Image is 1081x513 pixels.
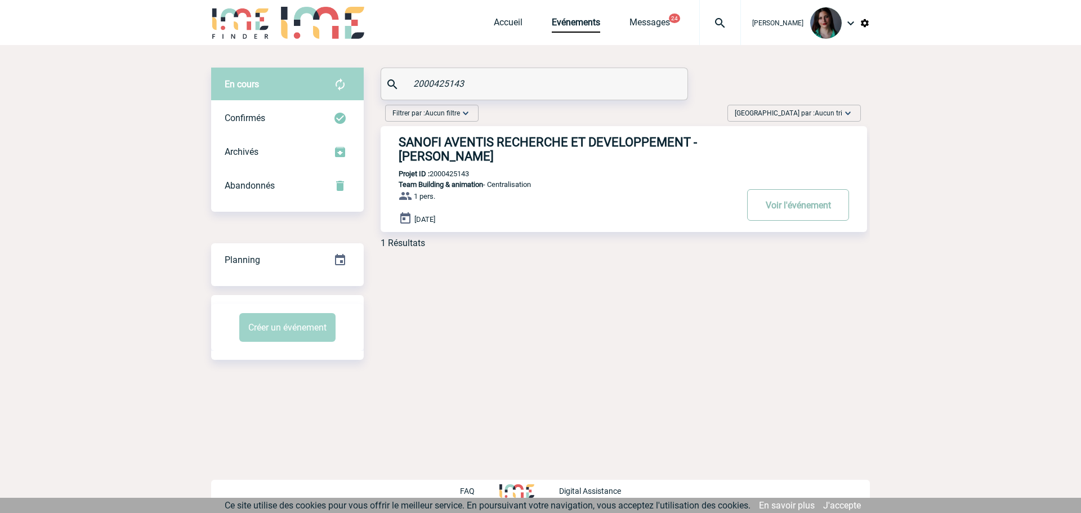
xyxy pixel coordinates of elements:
[225,79,259,90] span: En cours
[399,135,736,163] h3: SANOFI AVENTIS RECHERCHE ET DEVELOPPEMENT - [PERSON_NAME]
[823,500,861,511] a: J'accepte
[211,7,270,39] img: IME-Finder
[211,243,364,276] a: Planning
[669,14,680,23] button: 24
[552,17,600,33] a: Evénements
[460,487,475,496] p: FAQ
[392,108,460,119] span: Filtrer par :
[460,485,499,496] a: FAQ
[381,238,425,248] div: 1 Résultats
[211,68,364,101] div: Retrouvez ici tous vos évènements avant confirmation
[225,146,258,157] span: Archivés
[414,215,435,224] span: [DATE]
[225,500,751,511] span: Ce site utilise des cookies pour vous offrir le meilleur service. En poursuivant votre navigation...
[747,189,849,221] button: Voir l'événement
[759,500,815,511] a: En savoir plus
[460,108,471,119] img: baseline_expand_more_white_24dp-b.png
[225,255,260,265] span: Planning
[629,17,670,33] a: Messages
[494,17,522,33] a: Accueil
[225,113,265,123] span: Confirmés
[239,313,336,342] button: Créer un événement
[381,169,469,178] p: 2000425143
[425,109,460,117] span: Aucun filtre
[559,487,621,496] p: Digital Assistance
[499,484,534,498] img: http://www.idealmeetingsevents.fr/
[211,169,364,203] div: Retrouvez ici tous vos événements annulés
[211,135,364,169] div: Retrouvez ici tous les événements que vous avez décidé d'archiver
[399,180,483,189] span: Team Building & animation
[752,19,803,27] span: [PERSON_NAME]
[410,75,661,92] input: Rechercher un événement par son nom
[842,108,854,119] img: baseline_expand_more_white_24dp-b.png
[211,243,364,277] div: Retrouvez ici tous vos événements organisés par date et état d'avancement
[414,192,435,200] span: 1 pers.
[381,135,867,163] a: SANOFI AVENTIS RECHERCHE ET DEVELOPPEMENT - [PERSON_NAME]
[381,180,736,189] p: - Centralisation
[810,7,842,39] img: 131235-0.jpeg
[225,180,275,191] span: Abandonnés
[735,108,842,119] span: [GEOGRAPHIC_DATA] par :
[815,109,842,117] span: Aucun tri
[399,169,430,178] b: Projet ID :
